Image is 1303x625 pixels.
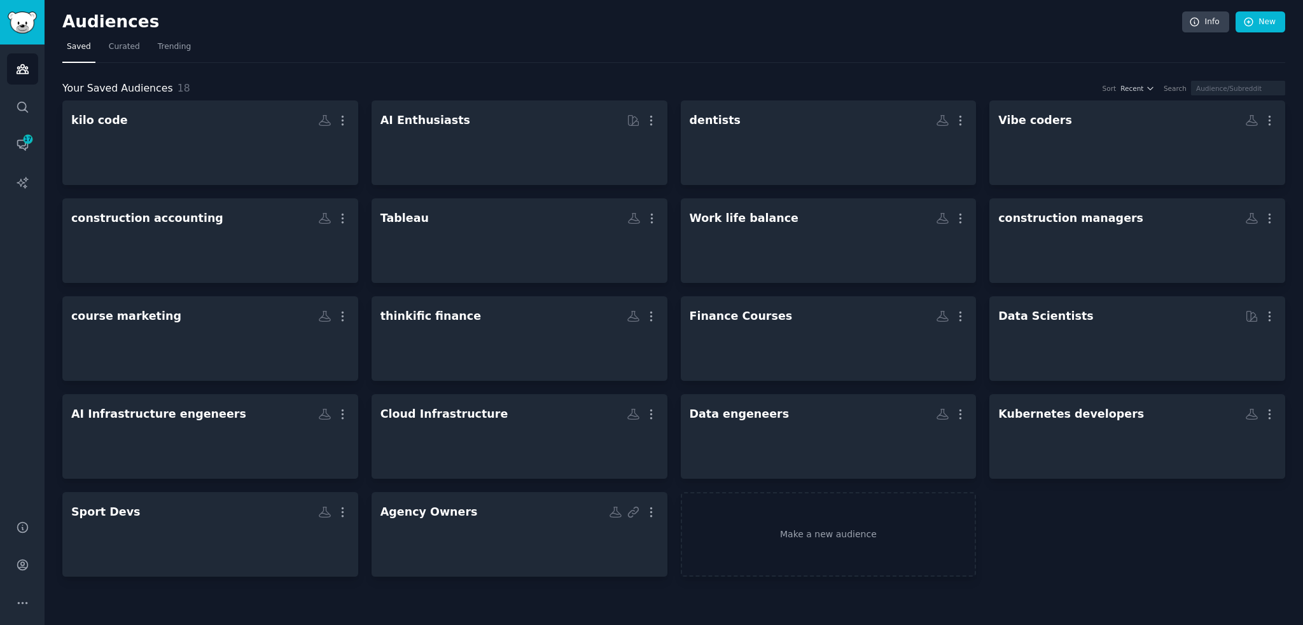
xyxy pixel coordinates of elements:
div: Search [1164,84,1187,93]
span: Trending [158,41,191,53]
a: Saved [62,37,95,63]
a: construction accounting [62,198,358,283]
a: AI Infrastructure engeneers [62,394,358,479]
a: Curated [104,37,144,63]
a: dentists [681,100,977,185]
div: Sport Devs [71,504,140,520]
span: Saved [67,41,91,53]
div: construction accounting [71,210,223,226]
a: Make a new audience [681,492,977,577]
div: Finance Courses [690,308,793,324]
button: Recent [1120,84,1155,93]
div: course marketing [71,308,181,324]
div: Agency Owners [380,504,478,520]
div: Tableau [380,210,429,226]
span: 17 [22,135,34,144]
span: 18 [178,82,190,94]
a: Vibe coders [989,100,1285,185]
a: Sport Devs [62,492,358,577]
div: construction managers [998,210,1143,226]
div: AI Infrastructure engeneers [71,406,246,422]
input: Audience/Subreddit [1191,81,1285,95]
div: Data Scientists [998,308,1093,324]
div: AI Enthusiasts [380,113,470,128]
a: Info [1182,11,1229,33]
div: Vibe coders [998,113,1072,128]
div: Data engeneers [690,406,790,422]
a: Trending [153,37,195,63]
div: thinkific finance [380,308,481,324]
div: Kubernetes developers [998,406,1144,422]
a: construction managers [989,198,1285,283]
a: Data Scientists [989,296,1285,381]
a: Tableau [372,198,667,283]
a: kilo code [62,100,358,185]
a: 17 [7,129,38,160]
div: kilo code [71,113,128,128]
a: Work life balance [681,198,977,283]
a: New [1236,11,1285,33]
a: Cloud Infrastructure [372,394,667,479]
a: course marketing [62,296,358,381]
a: Data engeneers [681,394,977,479]
a: Agency Owners [372,492,667,577]
span: Recent [1120,84,1143,93]
a: thinkific finance [372,296,667,381]
div: Cloud Infrastructure [380,406,508,422]
a: AI Enthusiasts [372,100,667,185]
div: dentists [690,113,741,128]
div: Work life balance [690,210,798,226]
a: Finance Courses [681,296,977,381]
img: GummySearch logo [8,11,37,34]
a: Kubernetes developers [989,394,1285,479]
span: Your Saved Audiences [62,81,173,97]
h2: Audiences [62,12,1182,32]
div: Sort [1103,84,1117,93]
span: Curated [109,41,140,53]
